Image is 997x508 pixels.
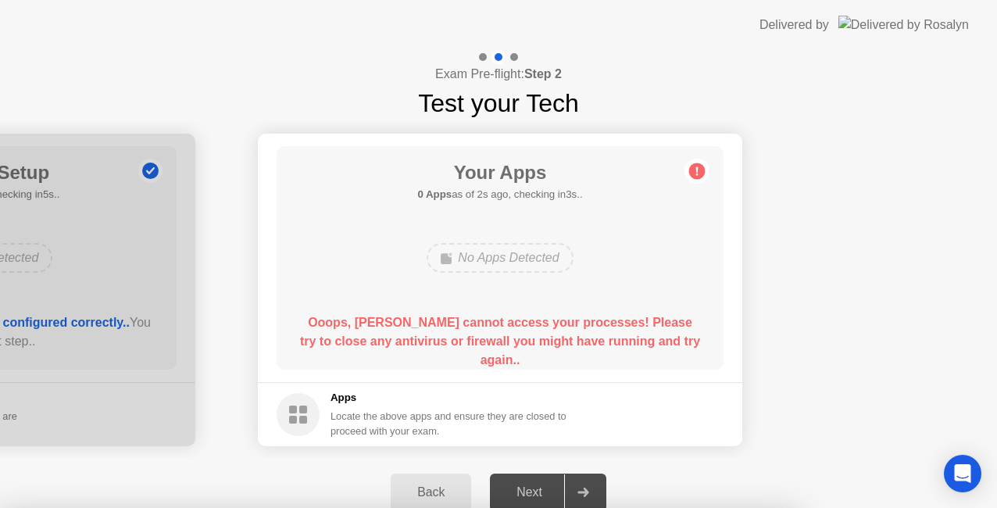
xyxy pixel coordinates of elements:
[417,188,452,200] b: 0 Apps
[435,65,562,84] h4: Exam Pre-flight:
[759,16,829,34] div: Delivered by
[427,243,573,273] div: No Apps Detected
[524,67,562,80] b: Step 2
[300,316,700,367] b: Ooops, [PERSON_NAME] cannot access your processes! Please try to close any antivirus or firewall ...
[838,16,969,34] img: Delivered by Rosalyn
[417,159,582,187] h1: Your Apps
[395,485,466,499] div: Back
[331,409,567,438] div: Locate the above apps and ensure they are closed to proceed with your exam.
[944,455,981,492] div: Open Intercom Messenger
[417,187,582,202] h5: as of 2s ago, checking in3s..
[331,390,567,406] h5: Apps
[495,485,564,499] div: Next
[418,84,579,122] h1: Test your Tech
